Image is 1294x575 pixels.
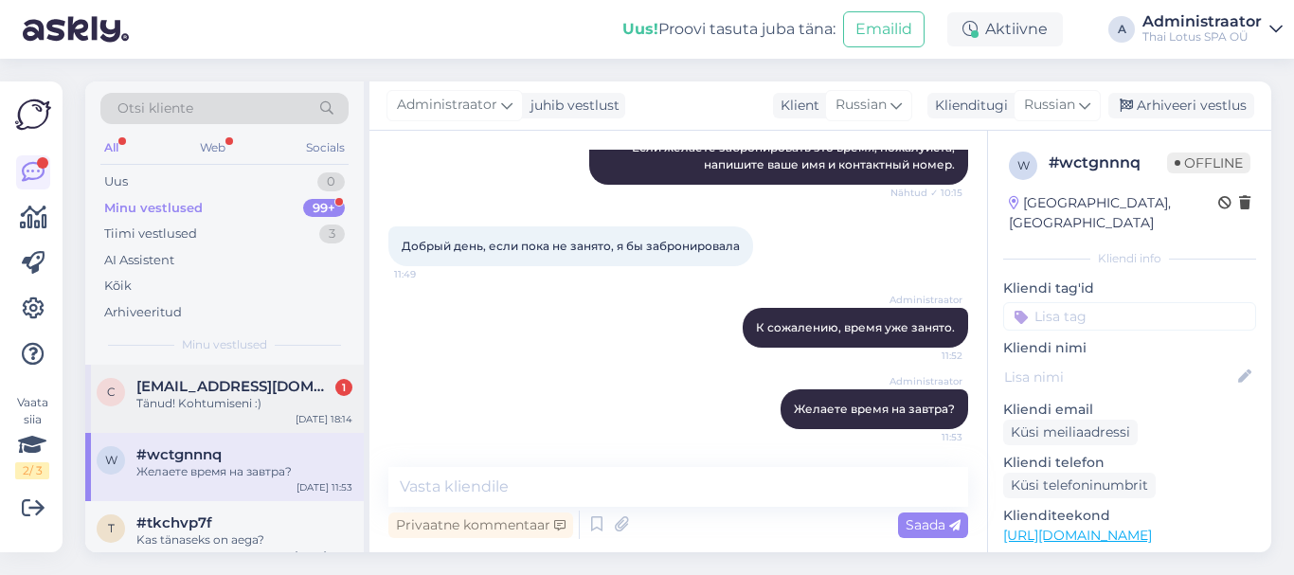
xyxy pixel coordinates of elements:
span: Желаете время на завтра? [794,402,955,416]
div: Arhiveeritud [104,303,182,322]
span: w [1017,158,1030,172]
div: Proovi tasuta juba täna: [622,18,836,41]
span: Russian [836,95,887,116]
span: 11:52 [891,349,962,363]
div: Socials [302,135,349,160]
div: # wctgnnnq [1049,152,1167,174]
span: c [107,385,116,399]
span: 11:53 [891,430,962,444]
div: 0 [317,172,345,191]
span: Minu vestlused [182,336,267,353]
input: Lisa tag [1003,302,1256,331]
div: Tiimi vestlused [104,225,197,243]
span: w [105,453,117,467]
div: Klienditugi [927,96,1008,116]
b: Uus! [622,20,658,38]
span: Offline [1167,153,1250,173]
a: AdministraatorThai Lotus SPA OÜ [1142,14,1283,45]
div: Aktiivne [947,12,1063,46]
div: Administraator [1142,14,1262,29]
span: Administraator [397,95,497,116]
div: [DATE] 13:58 [295,548,352,563]
div: Klient [773,96,819,116]
div: AI Assistent [104,251,174,270]
div: Tänud! Kohtumiseni :) [136,395,352,412]
span: #wctgnnnq [136,446,222,463]
p: Kliendi nimi [1003,338,1256,358]
span: Saada [906,516,961,533]
div: Kõik [104,277,132,296]
div: juhib vestlust [523,96,620,116]
p: Kliendi telefon [1003,453,1256,473]
div: Arhiveeri vestlus [1108,93,1254,118]
div: 99+ [303,199,345,218]
p: Klienditeekond [1003,506,1256,526]
button: Emailid [843,11,925,47]
span: 11:49 [394,267,465,281]
div: Privaatne kommentaar [388,512,573,538]
p: Vaata edasi ... [1003,551,1256,568]
span: Administraator [890,293,962,307]
div: 3 [319,225,345,243]
span: Nähtud ✓ 10:15 [890,186,962,200]
div: Uus [104,172,128,191]
div: Thai Lotus SPA OÜ [1142,29,1262,45]
div: 1 [335,379,352,396]
div: A [1108,16,1135,43]
img: Askly Logo [15,97,51,133]
p: Kliendi email [1003,400,1256,420]
p: Kliendi tag'id [1003,279,1256,298]
div: Küsi telefoninumbrit [1003,473,1156,498]
div: [GEOGRAPHIC_DATA], [GEOGRAPHIC_DATA] [1009,193,1218,233]
div: Web [196,135,229,160]
div: Minu vestlused [104,199,203,218]
input: Lisa nimi [1004,367,1234,387]
div: All [100,135,122,160]
div: Желаете время на завтра? [136,463,352,480]
span: Administraator [890,374,962,388]
span: Russian [1024,95,1075,116]
div: Kas tänaseks on aega? [136,531,352,548]
span: t [108,521,115,535]
span: chrislensalumets@gmail.com [136,378,333,395]
div: Küsi meiliaadressi [1003,420,1138,445]
div: [DATE] 18:14 [296,412,352,426]
span: Добрый день, если пока не занято, я бы забронировала [402,239,740,253]
div: Vaata siia [15,394,49,479]
span: #tkchvp7f [136,514,212,531]
a: [URL][DOMAIN_NAME] [1003,527,1152,544]
div: [DATE] 11:53 [297,480,352,494]
div: 2 / 3 [15,462,49,479]
div: Kliendi info [1003,250,1256,267]
span: К сожалению, время уже занято. [756,320,955,334]
span: Otsi kliente [117,99,193,118]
